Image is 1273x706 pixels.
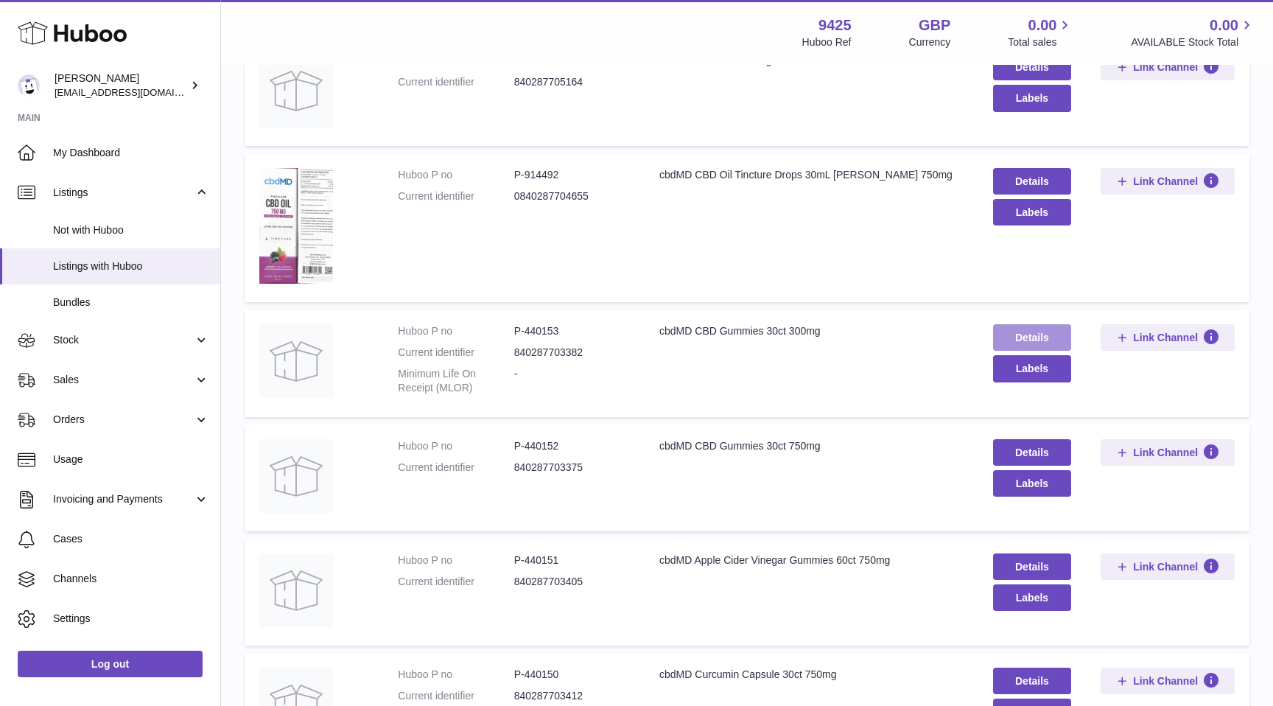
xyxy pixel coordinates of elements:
[1101,324,1235,351] button: Link Channel
[993,439,1072,466] a: Details
[1101,168,1235,195] button: Link Channel
[993,85,1072,111] button: Labels
[53,296,209,310] span: Bundles
[398,346,513,360] dt: Current identifier
[398,689,513,703] dt: Current identifier
[514,553,630,567] dd: P-440151
[53,572,209,586] span: Channels
[659,439,964,453] div: cbdMD CBD Gummies 30ct 750mg
[659,168,964,182] div: cbdMD CBD Oil Tincture Drops 30mL [PERSON_NAME] 750mg
[1101,54,1235,80] button: Link Channel
[398,461,513,475] dt: Current identifier
[1101,668,1235,694] button: Link Channel
[659,324,964,338] div: cbdMD CBD Gummies 30ct 300mg
[1008,35,1073,49] span: Total sales
[53,186,194,200] span: Listings
[1210,15,1238,35] span: 0.00
[919,15,950,35] strong: GBP
[514,689,630,703] dd: 840287703412
[993,324,1072,351] a: Details
[398,668,513,682] dt: Huboo P no
[53,333,194,347] span: Stock
[993,168,1072,195] a: Details
[53,452,209,466] span: Usage
[53,612,209,626] span: Settings
[1133,60,1198,74] span: Link Channel
[259,439,333,513] img: cbdMD CBD Gummies 30ct 750mg
[514,668,630,682] dd: P-440150
[1133,560,1198,573] span: Link Channel
[514,439,630,453] dd: P-440152
[259,324,333,398] img: cbdMD CBD Gummies 30ct 300mg
[818,15,852,35] strong: 9425
[1101,439,1235,466] button: Link Channel
[398,439,513,453] dt: Huboo P no
[53,223,209,237] span: Not with Huboo
[18,651,203,677] a: Log out
[659,668,964,682] div: cbdMD Curcumin Capsule 30ct 750mg
[514,75,630,89] dd: 840287705164
[1008,15,1073,49] a: 0.00 Total sales
[1131,35,1255,49] span: AVAILABLE Stock Total
[993,54,1072,80] a: Details
[993,355,1072,382] button: Labels
[259,168,333,284] img: cbdMD CBD Oil Tincture Drops 30mL Berry 750mg
[1101,553,1235,580] button: Link Channel
[53,373,194,387] span: Sales
[398,367,513,395] dt: Minimum Life On Receipt (MLOR)
[993,553,1072,580] a: Details
[398,75,513,89] dt: Current identifier
[53,413,194,427] span: Orders
[514,346,630,360] dd: 840287703382
[53,259,209,273] span: Listings with Huboo
[514,575,630,589] dd: 840287703405
[993,668,1072,694] a: Details
[1133,674,1198,688] span: Link Channel
[993,584,1072,611] button: Labels
[514,367,630,395] dd: -
[1028,15,1057,35] span: 0.00
[514,461,630,475] dd: 840287703375
[1133,331,1198,344] span: Link Channel
[398,168,513,182] dt: Huboo P no
[398,324,513,338] dt: Huboo P no
[802,35,852,49] div: Huboo Ref
[259,553,333,627] img: cbdMD Apple Cider Vinegar Gummies 60ct 750mg
[18,74,40,97] img: Huboo@cbdmd.com
[53,146,209,160] span: My Dashboard
[259,54,333,127] img: CBD Gummies - 750 mg - 30 Count - 2 Pack
[909,35,951,49] div: Currency
[993,470,1072,497] button: Labels
[514,168,630,182] dd: P-914492
[514,189,630,203] dd: 0840287704655
[1133,175,1198,188] span: Link Channel
[398,189,513,203] dt: Current identifier
[514,324,630,338] dd: P-440153
[659,553,964,567] div: cbdMD Apple Cider Vinegar Gummies 60ct 750mg
[1131,15,1255,49] a: 0.00 AVAILABLE Stock Total
[398,553,513,567] dt: Huboo P no
[53,492,194,506] span: Invoicing and Payments
[1133,446,1198,459] span: Link Channel
[55,71,187,99] div: [PERSON_NAME]
[993,199,1072,226] button: Labels
[53,532,209,546] span: Cases
[55,86,217,98] span: [EMAIL_ADDRESS][DOMAIN_NAME]
[398,575,513,589] dt: Current identifier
